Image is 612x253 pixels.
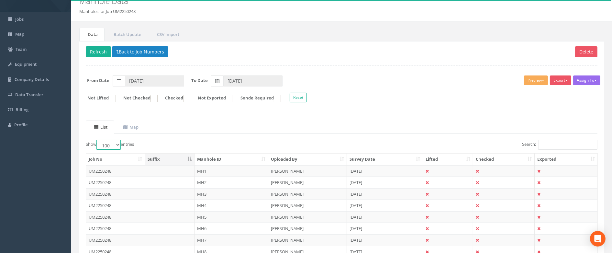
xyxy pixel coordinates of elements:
[86,121,114,134] a: List
[191,95,233,102] label: Not Exported
[347,154,423,165] th: Survey Date: activate to sort column ascending
[125,75,184,86] input: From Date
[16,107,28,112] span: Billing
[234,95,281,102] label: Sonde Required
[535,154,597,165] th: Exported: activate to sort column ascending
[347,188,423,200] td: [DATE]
[195,234,268,246] td: MH7
[192,77,208,84] label: To Date
[15,92,43,98] span: Data Transfer
[86,46,111,57] button: Refresh
[117,95,158,102] label: Not Checked
[590,231,606,247] div: Open Intercom Messenger
[87,77,110,84] label: From Date
[575,46,597,57] button: Delete
[268,211,347,223] td: [PERSON_NAME]
[195,211,268,223] td: MH5
[15,16,24,22] span: Jobs
[86,188,145,200] td: UM2250248
[112,46,168,57] button: Back to Job Numbers
[268,154,347,165] th: Uploaded By: activate to sort column ascending
[15,61,37,67] span: Equipment
[473,154,535,165] th: Checked: activate to sort column ascending
[538,140,597,150] input: Search:
[347,223,423,234] td: [DATE]
[86,154,145,165] th: Job No: activate to sort column ascending
[79,8,136,15] li: Manholes for Job UM2250248
[423,154,473,165] th: Lifted: activate to sort column ascending
[522,140,597,150] label: Search:
[86,165,145,177] td: UM2250248
[86,211,145,223] td: UM2250248
[195,200,268,211] td: MH4
[268,234,347,246] td: [PERSON_NAME]
[16,46,27,52] span: Team
[14,122,28,128] span: Profile
[149,28,186,41] a: CSV Import
[347,211,423,223] td: [DATE]
[94,124,107,130] uib-tab-heading: List
[268,188,347,200] td: [PERSON_NAME]
[86,177,145,188] td: UM2250248
[195,177,268,188] td: MH2
[195,165,268,177] td: MH1
[86,234,145,246] td: UM2250248
[195,188,268,200] td: MH3
[573,75,600,85] button: Assign To
[105,28,148,41] a: Batch Update
[347,165,423,177] td: [DATE]
[195,223,268,234] td: MH6
[550,75,571,85] button: Export
[524,75,548,85] button: Preview
[86,140,134,150] label: Show entries
[268,177,347,188] td: [PERSON_NAME]
[79,28,105,41] a: Data
[86,200,145,211] td: UM2250248
[347,234,423,246] td: [DATE]
[347,200,423,211] td: [DATE]
[15,31,24,37] span: Map
[15,76,49,82] span: Company Details
[290,93,307,102] button: Reset
[115,121,145,134] a: Map
[268,200,347,211] td: [PERSON_NAME]
[268,223,347,234] td: [PERSON_NAME]
[268,165,347,177] td: [PERSON_NAME]
[86,223,145,234] td: UM2250248
[96,140,121,150] select: Showentries
[145,154,195,165] th: Suffix: activate to sort column descending
[159,95,190,102] label: Checked
[195,154,268,165] th: Manhole ID: activate to sort column ascending
[81,95,116,102] label: Not Lifted
[223,75,283,86] input: To Date
[347,177,423,188] td: [DATE]
[123,124,139,130] uib-tab-heading: Map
